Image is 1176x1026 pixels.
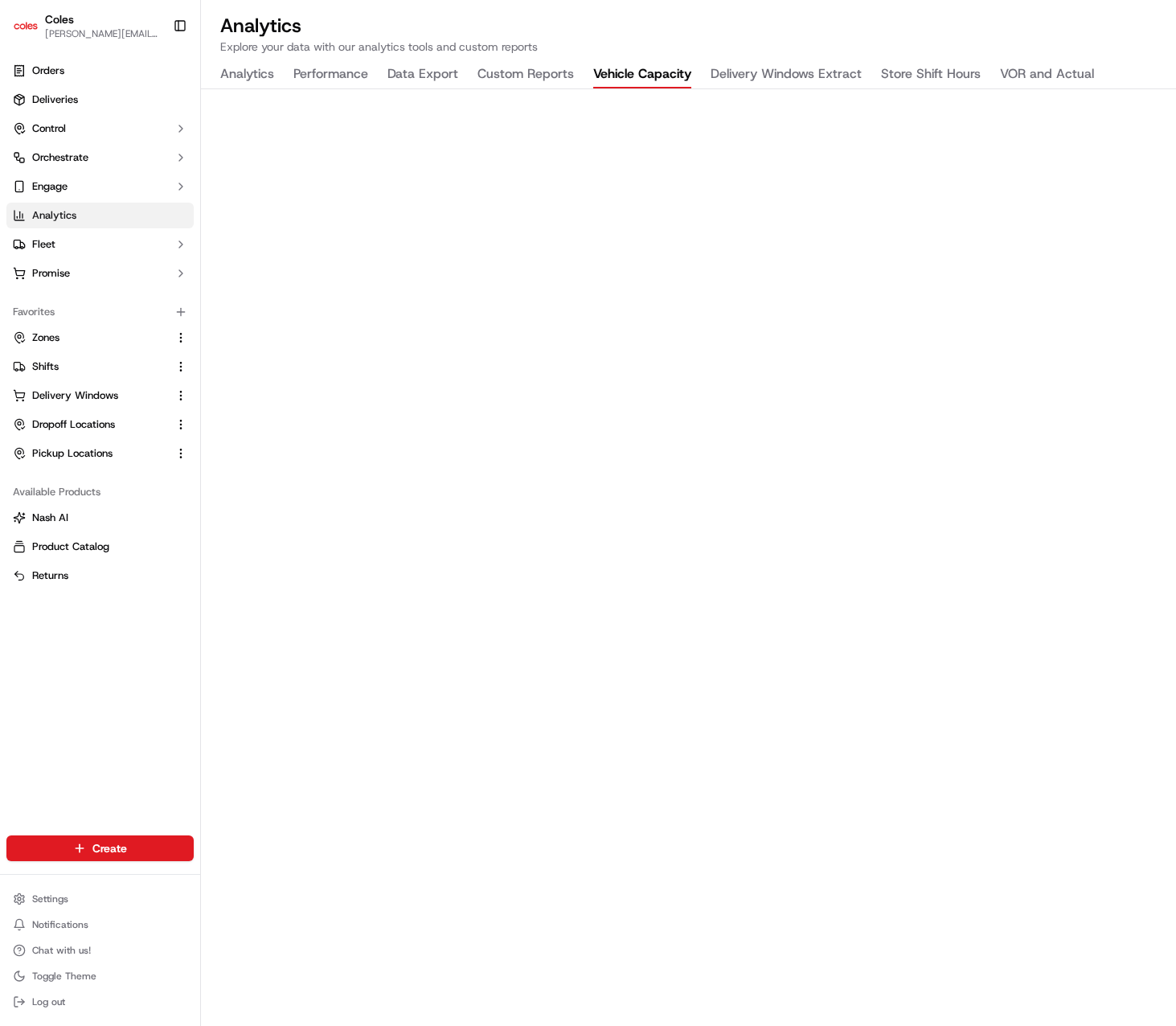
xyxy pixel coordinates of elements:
[45,11,74,27] button: Coles
[6,479,194,505] div: Available Products
[6,354,194,380] button: Shifts
[881,61,981,88] button: Store Shift Hours
[32,92,78,107] span: Deliveries
[593,61,691,88] button: Vehicle Capacity
[13,13,39,39] img: Coles
[10,227,129,256] a: 📗Knowledge Base
[32,511,68,525] span: Nash AI
[32,446,113,461] span: Pickup Locations
[6,383,194,408] button: Delivery Windows
[6,888,194,910] button: Settings
[6,58,194,84] a: Orders
[32,237,55,252] span: Fleet
[32,330,59,345] span: Zones
[32,918,88,931] span: Notifications
[32,359,59,374] span: Shifts
[13,359,168,374] a: Shifts
[1000,61,1094,88] button: VOR and Actual
[6,991,194,1013] button: Log out
[6,6,166,45] button: ColesColes[PERSON_NAME][EMAIL_ADDRESS][PERSON_NAME][PERSON_NAME][DOMAIN_NAME]
[152,233,258,249] span: API Documentation
[113,272,195,285] a: Powered byPylon
[32,568,68,583] span: Returns
[6,412,194,437] button: Dropoff Locations
[92,840,127,856] span: Create
[32,150,88,165] span: Orchestrate
[136,235,149,248] div: 💻
[13,511,187,525] a: Nash AI
[6,965,194,987] button: Toggle Theme
[32,944,91,957] span: Chat with us!
[13,388,168,403] a: Delivery Windows
[13,417,168,432] a: Dropoff Locations
[6,145,194,170] button: Orchestrate
[32,970,96,983] span: Toggle Theme
[32,266,70,281] span: Promise
[32,233,123,249] span: Knowledge Base
[13,568,187,583] a: Returns
[6,913,194,936] button: Notifications
[6,261,194,286] button: Promise
[32,64,64,78] span: Orders
[32,179,68,194] span: Engage
[293,61,368,88] button: Performance
[6,174,194,199] button: Engage
[711,61,862,88] button: Delivery Windows Extract
[32,121,66,136] span: Control
[220,13,1157,39] h2: Analytics
[6,87,194,113] a: Deliveries
[6,299,194,325] div: Favorites
[32,893,68,905] span: Settings
[6,939,194,962] button: Chat with us!
[13,446,168,461] a: Pickup Locations
[32,388,118,403] span: Delivery Windows
[220,39,1157,55] p: Explore your data with our analytics tools and custom reports
[6,563,194,589] button: Returns
[387,61,458,88] button: Data Export
[13,330,168,345] a: Zones
[6,232,194,257] button: Fleet
[32,208,76,223] span: Analytics
[16,235,29,248] div: 📗
[6,325,194,351] button: Zones
[32,417,115,432] span: Dropoff Locations
[6,835,194,861] button: Create
[6,441,194,466] button: Pickup Locations
[32,540,109,554] span: Product Catalog
[201,89,1176,1026] iframe: Vehicle Capacity
[6,505,194,531] button: Nash AI
[477,61,574,88] button: Custom Reports
[6,203,194,228] a: Analytics
[6,116,194,142] button: Control
[13,540,187,554] a: Product Catalog
[6,534,194,560] button: Product Catalog
[220,61,274,88] button: Analytics
[273,158,293,178] button: Start new chat
[45,27,160,40] button: [PERSON_NAME][EMAIL_ADDRESS][PERSON_NAME][PERSON_NAME][DOMAIN_NAME]
[32,995,65,1008] span: Log out
[160,273,195,285] span: Pylon
[129,227,264,256] a: 💻API Documentation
